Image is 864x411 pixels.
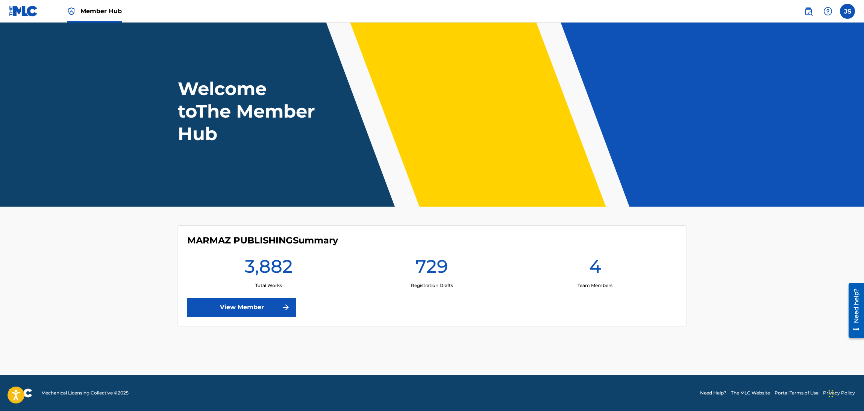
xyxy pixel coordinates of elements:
h1: Welcome to The Member Hub [178,77,318,145]
a: The MLC Website [731,390,770,396]
img: MLC Logo [9,6,38,17]
span: Mechanical Licensing Collective © 2025 [41,390,129,396]
h1: 4 [589,255,601,282]
p: Team Members [578,282,612,289]
img: search [804,7,813,16]
iframe: Chat Widget [826,375,864,411]
h1: 729 [415,255,448,282]
h1: 3,882 [245,255,293,282]
img: f7272a7cc735f4ea7f67.svg [281,303,290,312]
h4: MARMAZ PUBLISHING [187,235,338,246]
p: Registration Drafts [411,282,453,289]
img: help [823,7,832,16]
div: Help [820,4,835,19]
div: User Menu [840,4,855,19]
span: Member Hub [80,7,122,15]
img: Top Rightsholder [67,7,76,16]
div: Widget de chat [826,375,864,411]
a: Need Help? [700,390,726,396]
iframe: Resource Center [843,280,864,341]
p: Total Works [255,282,282,289]
img: logo [9,388,32,397]
a: Portal Terms of Use [775,390,819,396]
div: Arrastrar [829,382,833,405]
a: Public Search [801,4,816,19]
a: View Member [187,298,296,317]
a: Privacy Policy [823,390,855,396]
